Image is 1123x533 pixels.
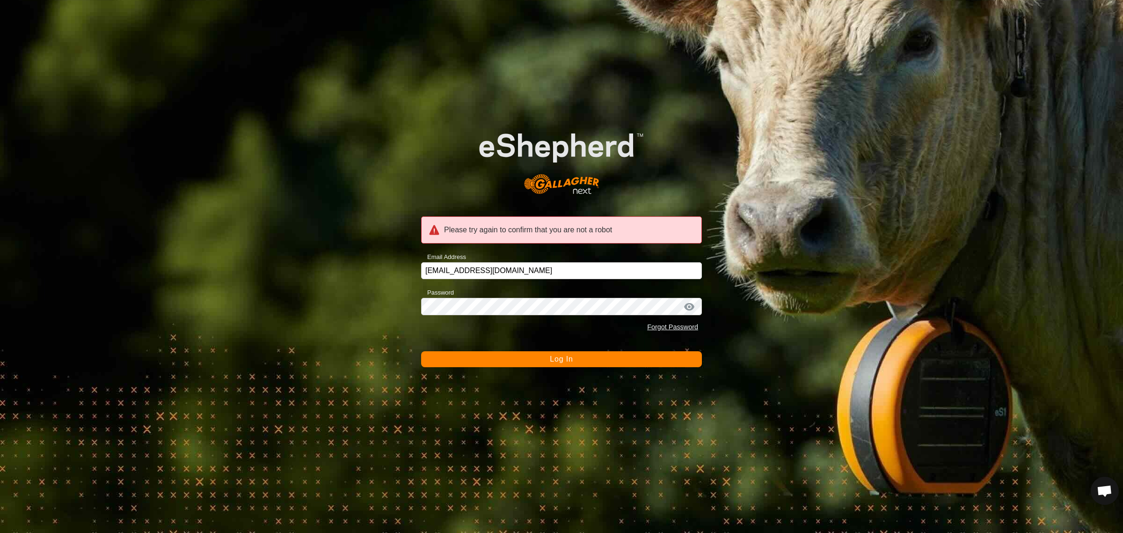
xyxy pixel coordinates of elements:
div: Please try again to confirm that you are not a robot [421,216,702,244]
img: E-shepherd Logo [449,110,674,206]
div: Open chat [1091,477,1119,505]
button: Log In [421,351,702,367]
label: Password [421,288,454,297]
a: Forgot Password [647,323,698,331]
span: Log In [550,355,573,363]
label: Email Address [421,252,466,262]
input: Email Address [421,262,702,279]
